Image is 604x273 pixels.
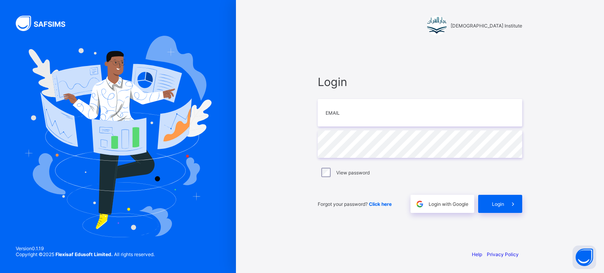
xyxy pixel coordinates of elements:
[429,201,468,207] span: Login with Google
[16,251,155,257] span: Copyright © 2025 All rights reserved.
[336,170,370,176] label: View password
[16,246,155,251] span: Version 0.1.19
[16,16,75,31] img: SAFSIMS Logo
[451,23,522,29] span: [DEMOGRAPHIC_DATA] Institute
[318,201,392,207] span: Forgot your password?
[487,251,519,257] a: Privacy Policy
[24,36,212,237] img: Hero Image
[318,75,522,89] span: Login
[573,246,596,269] button: Open asap
[55,251,113,257] strong: Flexisaf Edusoft Limited.
[369,201,392,207] a: Click here
[415,200,424,209] img: google.396cfc9801f0270233282035f929180a.svg
[472,251,482,257] a: Help
[492,201,504,207] span: Login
